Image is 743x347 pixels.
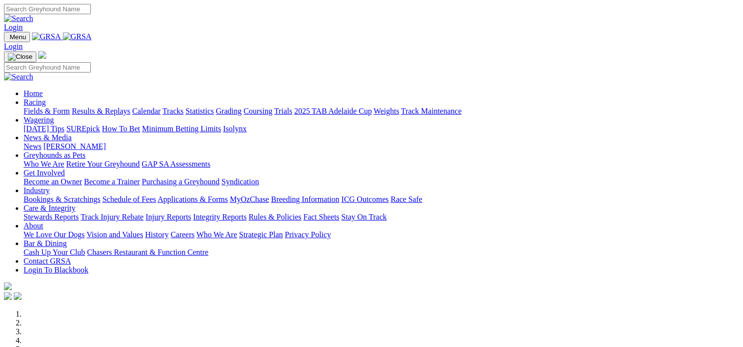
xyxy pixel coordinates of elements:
[24,195,739,204] div: Industry
[390,195,422,203] a: Race Safe
[4,42,23,50] a: Login
[72,107,130,115] a: Results & Replays
[24,169,65,177] a: Get Involved
[24,195,100,203] a: Bookings & Scratchings
[24,248,739,257] div: Bar & Dining
[24,230,739,239] div: About
[341,195,388,203] a: ICG Outcomes
[303,213,339,221] a: Fact Sheets
[24,124,64,133] a: [DATE] Tips
[66,124,100,133] a: SUREpick
[4,14,33,23] img: Search
[170,230,194,239] a: Careers
[158,195,228,203] a: Applications & Forms
[216,107,242,115] a: Grading
[24,248,85,256] a: Cash Up Your Club
[374,107,399,115] a: Weights
[24,142,739,151] div: News & Media
[24,222,43,230] a: About
[221,177,259,186] a: Syndication
[63,32,92,41] img: GRSA
[285,230,331,239] a: Privacy Policy
[24,160,739,169] div: Greyhounds as Pets
[142,177,220,186] a: Purchasing a Greyhound
[43,142,106,150] a: [PERSON_NAME]
[145,230,168,239] a: History
[102,195,156,203] a: Schedule of Fees
[4,292,12,300] img: facebook.svg
[4,51,36,62] button: Toggle navigation
[163,107,184,115] a: Tracks
[223,124,247,133] a: Isolynx
[145,213,191,221] a: Injury Reports
[24,186,50,195] a: Industry
[8,53,32,61] img: Close
[102,124,140,133] a: How To Bet
[239,230,283,239] a: Strategic Plan
[24,177,739,186] div: Get Involved
[142,124,221,133] a: Minimum Betting Limits
[24,230,84,239] a: We Love Our Dogs
[142,160,211,168] a: GAP SA Assessments
[196,230,237,239] a: Who We Are
[66,160,140,168] a: Retire Your Greyhound
[341,213,386,221] a: Stay On Track
[24,107,70,115] a: Fields & Form
[401,107,462,115] a: Track Maintenance
[10,33,26,41] span: Menu
[24,239,67,248] a: Bar & Dining
[4,32,30,42] button: Toggle navigation
[14,292,22,300] img: twitter.svg
[86,230,143,239] a: Vision and Values
[186,107,214,115] a: Statistics
[24,160,64,168] a: Who We Are
[294,107,372,115] a: 2025 TAB Adelaide Cup
[84,177,140,186] a: Become a Trainer
[32,32,61,41] img: GRSA
[271,195,339,203] a: Breeding Information
[24,204,76,212] a: Care & Integrity
[4,23,23,31] a: Login
[230,195,269,203] a: MyOzChase
[24,257,71,265] a: Contact GRSA
[274,107,292,115] a: Trials
[24,98,46,106] a: Racing
[4,73,33,81] img: Search
[24,213,79,221] a: Stewards Reports
[24,89,43,98] a: Home
[24,116,54,124] a: Wagering
[193,213,247,221] a: Integrity Reports
[24,177,82,186] a: Become an Owner
[24,266,88,274] a: Login To Blackbook
[81,213,143,221] a: Track Injury Rebate
[87,248,208,256] a: Chasers Restaurant & Function Centre
[244,107,273,115] a: Coursing
[24,213,739,222] div: Care & Integrity
[24,124,739,133] div: Wagering
[24,151,85,159] a: Greyhounds as Pets
[4,282,12,290] img: logo-grsa-white.png
[248,213,302,221] a: Rules & Policies
[24,133,72,142] a: News & Media
[4,62,91,73] input: Search
[4,4,91,14] input: Search
[132,107,161,115] a: Calendar
[38,51,46,59] img: logo-grsa-white.png
[24,107,739,116] div: Racing
[24,142,41,150] a: News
